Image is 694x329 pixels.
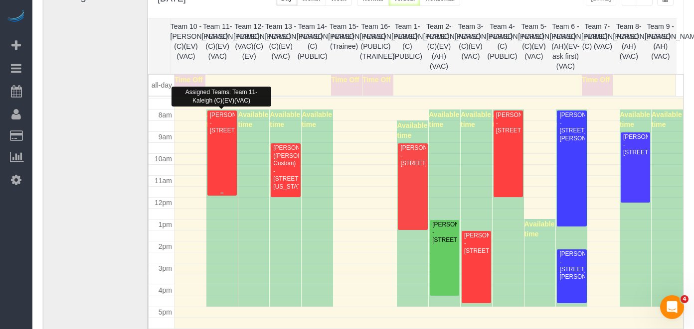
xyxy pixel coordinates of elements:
[297,19,328,74] th: Team 14- [PERSON_NAME] (C) (PUBLIC)
[172,87,271,107] div: Assigned Teams: Team 11- Kaleigh (C)(EV)(VAC)
[155,199,172,207] span: 12pm
[487,19,518,74] th: Team 4- [PERSON_NAME] (C)(PUBLIC)
[559,111,584,142] div: [PERSON_NAME] - [STREET_ADDRESS][PERSON_NAME]
[524,220,555,238] span: Available time
[455,19,486,74] th: Team 3- [PERSON_NAME] (C)(EV)(VAC)
[582,76,610,84] span: Time Off
[493,110,523,128] span: Available time
[652,110,682,128] span: Available time
[159,133,172,141] span: 9am
[233,19,265,74] th: Team 12- [PERSON_NAME] (VAC)(C)(EV)
[155,155,172,163] span: 10am
[265,19,296,74] th: Team 13 - [PERSON_NAME] (C)(EV)(VAC)
[209,111,235,134] div: [PERSON_NAME] - [STREET_ADDRESS]
[201,19,233,74] th: Team 11- [PERSON_NAME] (C)(EV)(VAC)
[159,264,172,272] span: 3pm
[620,110,650,128] span: Available time
[496,111,521,134] div: [PERSON_NAME] - [STREET_ADDRESS]
[328,19,359,74] th: Team 15- [PERSON_NAME] (Trainee)
[400,144,425,167] div: [PERSON_NAME] - [STREET_ADDRESS]
[170,19,201,74] th: Team 10 - [PERSON_NAME] (C)(EV)(VAC)
[360,19,391,74] th: Team 16- [PERSON_NAME] (PUBLIC)(TRAINEE)
[432,221,457,244] div: [PERSON_NAME] - [STREET_ADDRESS]
[645,19,676,74] th: Team 9 - [PERSON_NAME] (AH) (VAC)
[238,110,269,128] span: Available time
[159,220,172,228] span: 1pm
[429,110,459,128] span: Available time
[302,110,332,128] span: Available time
[423,19,455,74] th: Team 2- [PERSON_NAME] (C)(EV)(AH)(VAC)
[391,19,423,74] th: Team 1- [PERSON_NAME] (C)(PUBLIC)
[397,121,427,139] span: Available time
[155,177,172,185] span: 11am
[518,19,549,74] th: Team 5- [PERSON_NAME] (C)(EV)(VAC)
[613,19,645,74] th: Team 8- [PERSON_NAME] (AH)(VAC)
[159,111,172,119] span: 8am
[559,250,584,281] div: [PERSON_NAME] - [STREET_ADDRESS][PERSON_NAME]
[270,110,300,128] span: Available time
[273,144,298,191] div: [PERSON_NAME] ([PERSON_NAME] Custom) - [STREET_ADDRESS][US_STATE]
[461,110,491,128] span: Available time
[581,19,613,74] th: Team 7- [PERSON_NAME] (C) (VAC)
[6,10,26,24] img: Automaid Logo
[556,110,586,128] span: Available time
[206,110,237,128] span: Available time
[623,133,648,156] div: [PERSON_NAME] - [STREET_ADDRESS]
[464,232,489,255] div: [PERSON_NAME] - [STREET_ADDRESS]
[660,295,684,319] iframe: Intercom live chat
[550,19,581,74] th: Team 6 - [PERSON_NAME] (AH)(EV-ask first)(VAC)
[159,308,172,316] span: 5pm
[159,286,172,294] span: 4pm
[681,295,689,303] span: 4
[159,242,172,250] span: 2pm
